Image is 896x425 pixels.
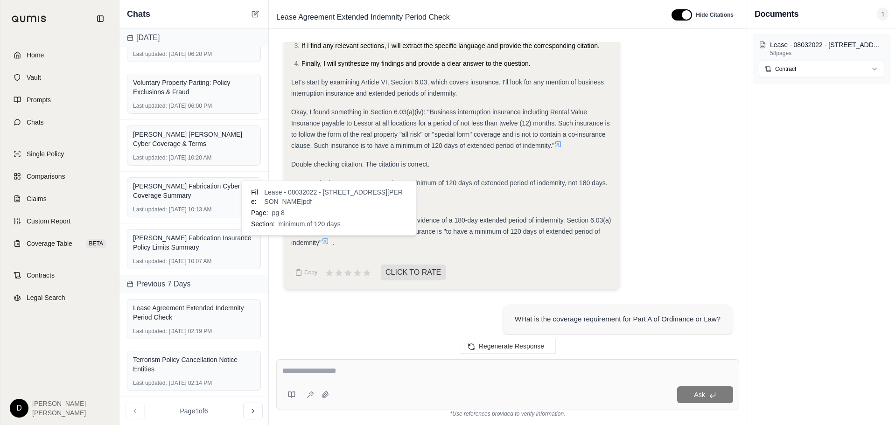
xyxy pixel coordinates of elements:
[133,206,167,213] span: Last updated:
[133,206,255,213] div: [DATE] 10:13 AM
[119,275,268,293] div: Previous 7 Days
[133,102,167,110] span: Last updated:
[133,355,255,374] div: Terrorism Policy Cancellation Notice Entities
[27,216,70,226] span: Custom Report
[770,49,884,57] p: 58 pages
[304,269,317,276] span: Copy
[27,194,47,203] span: Claims
[279,219,341,229] span: minimum of 120 days
[133,102,255,110] div: [DATE] 06:00 PM
[6,45,113,65] a: Home
[291,216,611,246] span: No, the lease agreement does not require evidence of a 180-day extended period of indemnity. Sect...
[133,154,167,161] span: Last updated:
[479,342,544,350] span: Regenerate Response
[180,406,208,416] span: Page 1 of 6
[133,154,255,161] div: [DATE] 10:20 AM
[27,293,65,302] span: Legal Search
[677,386,733,403] button: Ask
[381,265,446,280] span: CLICK TO RATE
[10,399,28,418] div: D
[86,239,106,248] span: BETA
[27,118,44,127] span: Chats
[27,73,41,82] span: Vault
[694,391,705,398] span: Ask
[27,95,51,105] span: Prompts
[133,327,167,335] span: Last updated:
[6,166,113,187] a: Comparisons
[6,287,113,308] a: Legal Search
[27,172,65,181] span: Comparisons
[27,149,64,159] span: Single Policy
[272,208,285,217] span: pg 8
[291,263,321,282] button: Copy
[6,90,113,110] a: Prompts
[133,233,255,252] div: [PERSON_NAME] Fabrication Insurance Policy Limits Summary
[301,60,531,67] span: Finally, I will synthesize my findings and provide a clear answer to the question.
[133,258,255,265] div: [DATE] 10:07 AM
[273,10,660,25] div: Edit Title
[133,78,255,97] div: Voluntary Property Parting: Policy Exclusions & Fraud
[291,108,610,149] span: Okay, I found something in Section 6.03(a)(iv): "Business interruption insurance including Rental...
[12,15,47,22] img: Qumis Logo
[133,130,255,148] div: [PERSON_NAME] [PERSON_NAME] Cyber Coverage & Terms
[133,327,255,335] div: [DATE] 02:19 PM
[291,160,429,168] span: Double checking citation. The citation is correct.
[6,265,113,286] a: Contracts
[877,7,889,21] span: 1
[6,188,113,209] a: Claims
[515,314,721,325] div: WHat is the coverage requirement for Part A of Ordinance or Law?
[93,11,108,26] button: Collapse sidebar
[6,233,113,254] a: Coverage TableBETA
[133,303,255,322] div: Lease Agreement Extended Indemnity Period Check
[273,10,454,25] span: Lease Agreement Extended Indemnity Period Check
[6,211,113,231] a: Custom Report
[133,50,167,58] span: Last updated:
[333,239,335,246] span: .
[264,188,407,206] span: Lease - 08032022 - [STREET_ADDRESS][PERSON_NAME]pdf
[770,40,884,49] p: Lease - 08032022 - 6277 Heisley Road, Mentor, OH 44060.pdf
[291,179,608,187] span: It seems the lease agreement requires a minimum of 120 days of extended period of indemnity, not ...
[291,78,604,97] span: Let's start by examining Article VI, Section 6.03, which covers insurance. I'll look for any ment...
[27,271,55,280] span: Contracts
[133,379,255,387] div: [DATE] 02:14 PM
[27,239,72,248] span: Coverage Table
[32,399,86,408] span: [PERSON_NAME]
[119,28,268,47] div: [DATE]
[301,42,600,49] span: If I find any relevant sections, I will extract the specific language and provide the correspondi...
[696,11,734,19] span: Hide Citations
[133,181,255,200] div: [PERSON_NAME] Fabrication Cyber Coverage Summary
[127,7,150,21] span: Chats
[6,112,113,132] a: Chats
[755,7,798,21] h3: Documents
[133,50,255,58] div: [DATE] 06:20 PM
[276,410,739,418] div: *Use references provided to verify information.
[6,144,113,164] a: Single Policy
[460,339,556,354] button: Regenerate Response
[27,50,44,60] span: Home
[6,67,113,88] a: Vault
[250,8,261,20] button: New Chat
[133,379,167,387] span: Last updated:
[133,258,167,265] span: Last updated:
[32,408,86,418] span: [PERSON_NAME]
[759,40,884,57] button: Lease - 08032022 - [STREET_ADDRESS][PERSON_NAME]pdf58pages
